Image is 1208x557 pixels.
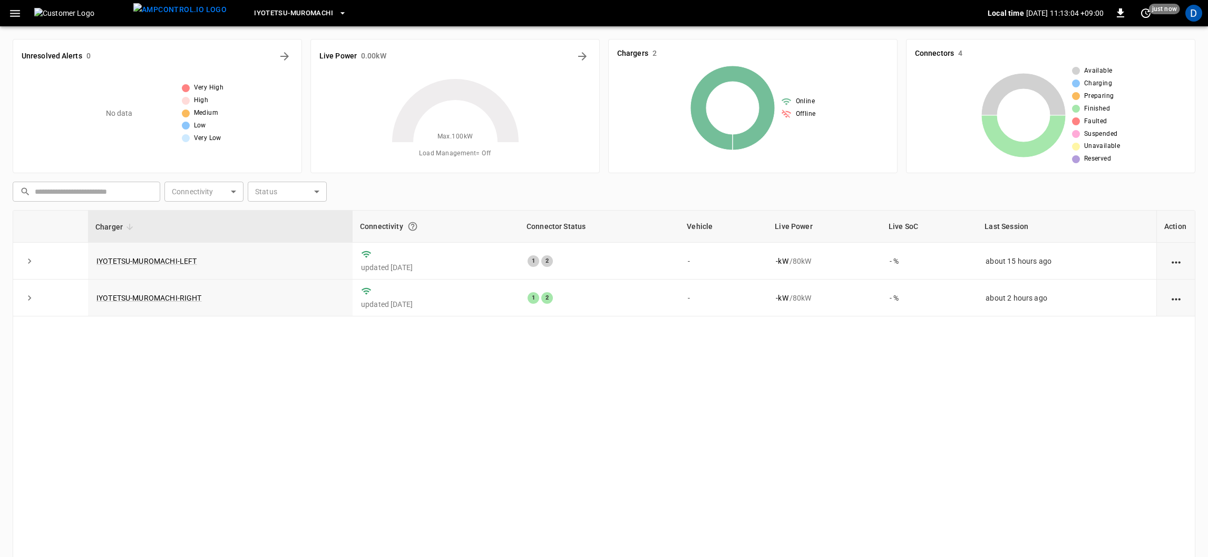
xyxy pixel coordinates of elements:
[1084,78,1112,89] span: Charging
[881,243,977,280] td: - %
[1170,256,1183,266] div: action cell options
[574,48,591,65] button: Energy Overview
[34,8,129,18] img: Customer Logo
[437,132,473,142] span: Max. 100 kW
[617,48,648,59] h6: Chargers
[1084,116,1107,127] span: Faulted
[1084,154,1111,164] span: Reserved
[194,133,221,144] span: Very Low
[133,3,227,16] img: ampcontrol.io logo
[1137,5,1154,22] button: set refresh interval
[194,121,206,131] span: Low
[22,290,37,306] button: expand row
[881,280,977,316] td: - %
[541,255,553,267] div: 2
[1084,141,1120,152] span: Unavailable
[776,293,788,303] p: - kW
[360,217,512,236] div: Connectivity
[541,292,553,304] div: 2
[1084,66,1113,76] span: Available
[528,292,539,304] div: 1
[1026,8,1104,18] p: [DATE] 11:13:04 +09:00
[519,211,679,243] th: Connector Status
[679,280,767,316] td: -
[1149,4,1180,14] span: just now
[915,48,954,59] h6: Connectors
[776,256,873,266] div: / 80 kW
[194,95,209,106] span: High
[679,243,767,280] td: -
[95,221,137,233] span: Charger
[1156,211,1195,243] th: Action
[1170,293,1183,303] div: action cell options
[958,48,962,59] h6: 4
[977,280,1156,316] td: about 2 hours ago
[361,51,386,62] h6: 0.00 kW
[96,294,202,302] a: IYOTETSU-MUROMACHI-RIGHT
[776,256,788,266] p: - kW
[528,255,539,267] div: 1
[679,211,767,243] th: Vehicle
[1084,129,1118,140] span: Suspended
[988,8,1024,18] p: Local time
[977,243,1156,280] td: about 15 hours ago
[250,3,351,24] button: Iyotetsu-Muromachi
[22,51,82,62] h6: Unresolved Alerts
[881,211,977,243] th: Live SoC
[767,211,881,243] th: Live Power
[194,108,218,118] span: Medium
[254,7,333,19] span: Iyotetsu-Muromachi
[1084,91,1114,102] span: Preparing
[22,253,37,269] button: expand row
[1084,104,1110,114] span: Finished
[419,148,491,159] span: Load Management = Off
[403,217,422,236] button: Connection between the charger and our software.
[796,109,816,120] span: Offline
[361,262,511,273] p: updated [DATE]
[106,108,133,119] p: No data
[652,48,657,59] h6: 2
[319,51,357,62] h6: Live Power
[1185,5,1202,22] div: profile-icon
[86,51,91,62] h6: 0
[276,48,293,65] button: All Alerts
[96,257,197,265] a: IYOTETSU-MUROMACHI-LEFT
[796,96,815,107] span: Online
[361,299,511,310] p: updated [DATE]
[776,293,873,303] div: / 80 kW
[194,83,224,93] span: Very High
[977,211,1156,243] th: Last Session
